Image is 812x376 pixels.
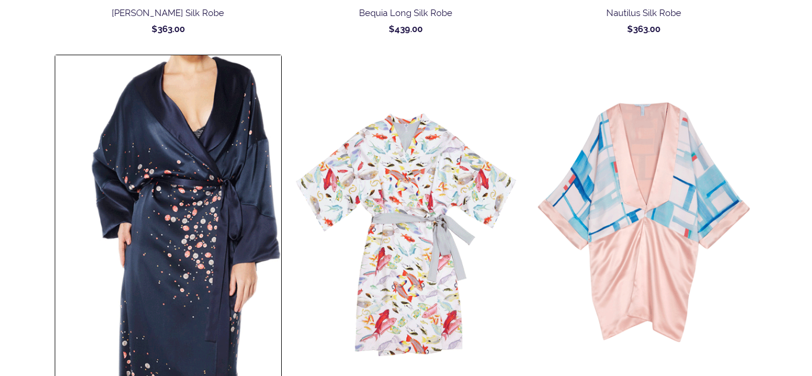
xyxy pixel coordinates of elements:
span: $439.00 [389,24,423,34]
span: Nautilus Silk Robe [606,8,681,18]
span: $363.00 [627,24,660,34]
span: Bequia Long Silk Robe [359,8,452,18]
span: $363.00 [152,24,185,34]
span: [PERSON_NAME] Silk Robe [112,8,224,18]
